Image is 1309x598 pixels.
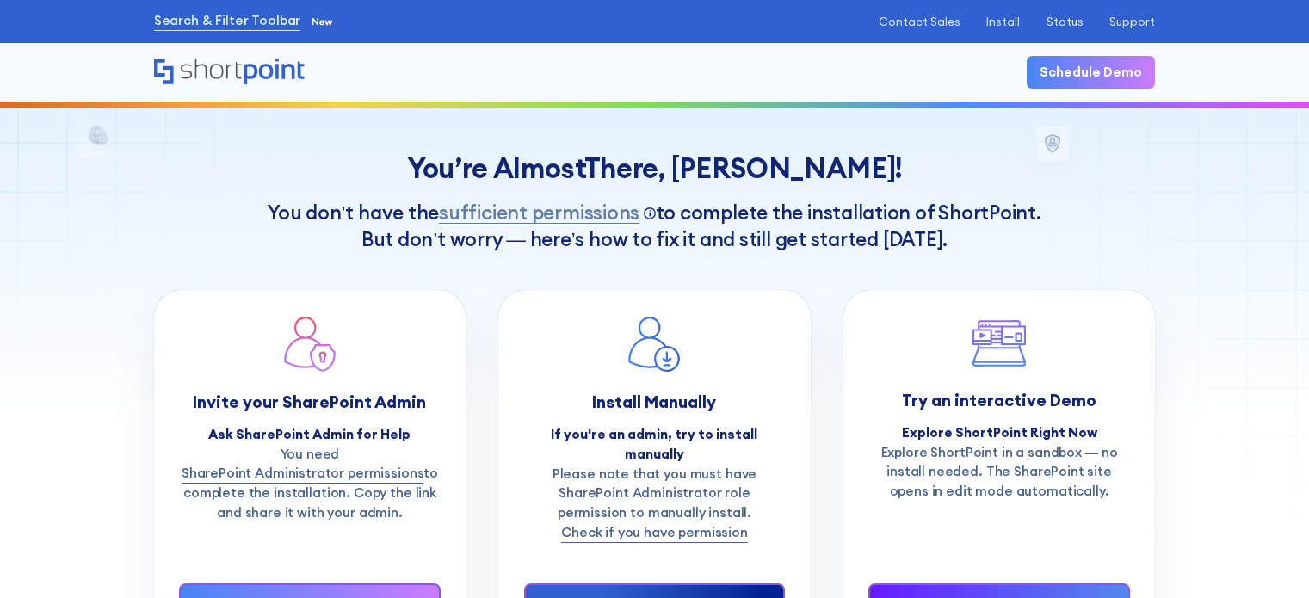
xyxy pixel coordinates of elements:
strong: If you're an admin, try to install manually [551,426,757,462]
iframe: Chat Widget [1000,399,1309,598]
div: Schedule Demo [1040,63,1142,83]
div: You’re Almost ! [154,152,1156,185]
p: Explore ShortPoint in a sandbox — no install needed. The SharePoint site opens in edit mode autom... [868,443,1129,502]
a: Install [986,15,1020,28]
a: Support [1109,15,1155,28]
strong: Try an interactive Demo [902,390,1096,410]
strong: Invite your SharePoint Admin [193,391,426,412]
strong: Install Manually [592,391,716,412]
a: Search & Filter Toolbar [154,11,301,31]
strong: Explore ShortPoint Right Now [902,424,1097,441]
strong: Ask SharePoint Admin for Help [208,426,411,442]
p: Please note that you must have SharePoint Administrator role permission to manually install. [524,465,785,543]
a: Status [1047,15,1084,28]
a: Home [154,59,306,87]
a: Schedule Demo [1027,56,1155,89]
a: Check if you have permission [561,523,748,543]
span: sufficient permissions [439,198,639,227]
span: There, [PERSON_NAME] [584,151,896,186]
a: Contact Sales [879,15,960,28]
h1: You don’t have the to complete the installation of ShortPoint. But don’t worry — here’s how to fi... [154,198,1156,251]
a: SharePoint Administrator permissions [182,464,424,484]
p: You need to complete the installation. Copy the link and share it with your admin. [179,445,440,523]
